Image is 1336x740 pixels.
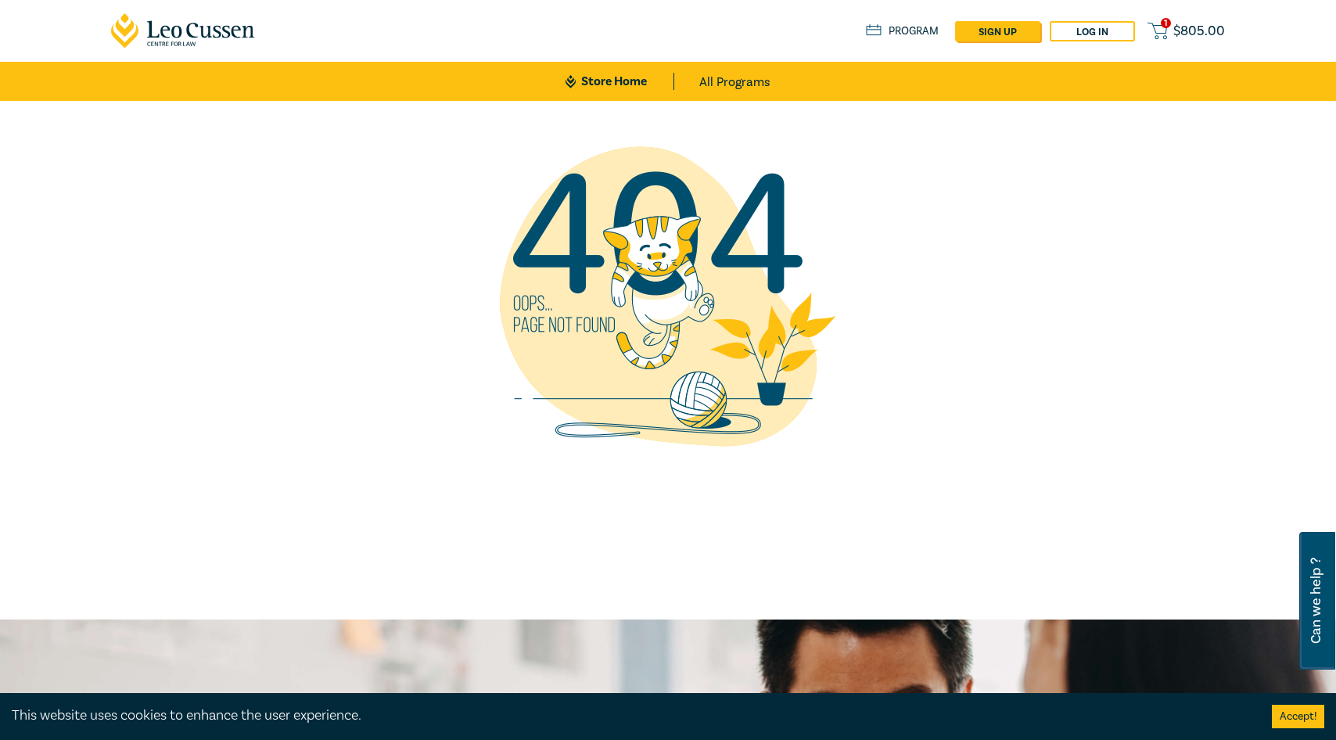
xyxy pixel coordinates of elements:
span: 1 [1161,18,1171,28]
a: Program [866,23,939,40]
div: This website uses cookies to enhance the user experience. [12,706,1248,726]
a: Log in [1050,21,1135,41]
img: not found [472,101,864,492]
span: $ 805.00 [1173,23,1225,40]
a: All Programs [699,62,770,101]
span: Can we help ? [1309,541,1323,660]
a: Store Home [566,73,674,90]
button: Accept cookies [1272,705,1324,728]
a: sign up [955,21,1040,41]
